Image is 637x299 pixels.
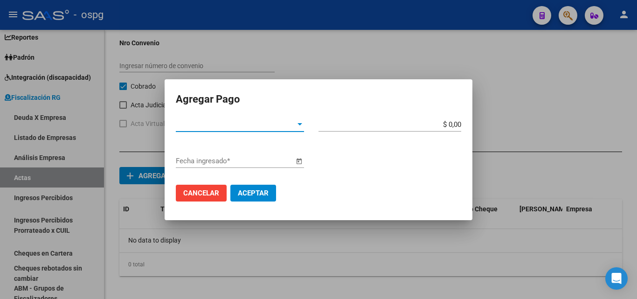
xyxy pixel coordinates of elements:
[294,156,305,167] button: Open calendar
[238,189,269,197] span: Aceptar
[176,120,296,129] span: Tipo de Pago *
[176,90,461,108] h2: Agregar Pago
[183,189,219,197] span: Cancelar
[605,267,628,290] div: Open Intercom Messenger
[230,185,276,202] button: Aceptar
[176,185,227,202] button: Cancelar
